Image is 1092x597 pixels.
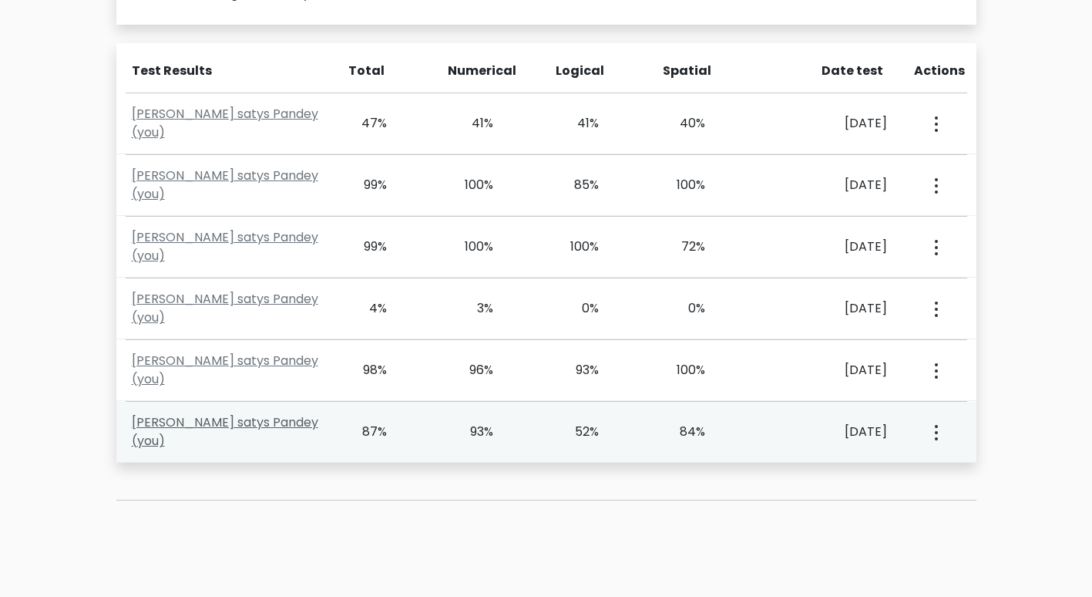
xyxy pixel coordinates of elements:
[344,299,388,318] div: 4%
[344,176,388,194] div: 99%
[556,62,600,80] div: Logical
[132,352,318,388] a: [PERSON_NAME] satys Pandey (you)
[768,176,887,194] div: [DATE]
[344,238,388,256] div: 99%
[449,238,493,256] div: 100%
[132,167,318,203] a: [PERSON_NAME] satys Pandey (you)
[661,176,705,194] div: 100%
[344,114,388,133] div: 47%
[556,423,600,441] div: 52%
[663,62,707,80] div: Spatial
[449,176,493,194] div: 100%
[768,299,887,318] div: [DATE]
[132,290,318,326] a: [PERSON_NAME] satys Pandey (you)
[132,413,318,450] a: [PERSON_NAME] satys Pandey (you)
[914,62,967,80] div: Actions
[341,62,385,80] div: Total
[661,299,705,318] div: 0%
[768,114,887,133] div: [DATE]
[132,105,318,141] a: [PERSON_NAME] satys Pandey (you)
[448,62,492,80] div: Numerical
[344,423,388,441] div: 87%
[768,238,887,256] div: [DATE]
[449,361,493,379] div: 96%
[449,114,493,133] div: 41%
[449,423,493,441] div: 93%
[661,361,705,379] div: 100%
[344,361,388,379] div: 98%
[768,361,887,379] div: [DATE]
[556,299,600,318] div: 0%
[556,361,600,379] div: 93%
[768,423,887,441] div: [DATE]
[556,176,600,194] div: 85%
[556,114,600,133] div: 41%
[556,238,600,256] div: 100%
[661,238,705,256] div: 72%
[132,62,322,80] div: Test Results
[661,423,705,441] div: 84%
[449,299,493,318] div: 3%
[661,114,705,133] div: 40%
[132,228,318,265] a: [PERSON_NAME] satys Pandey (you)
[771,62,895,80] div: Date test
